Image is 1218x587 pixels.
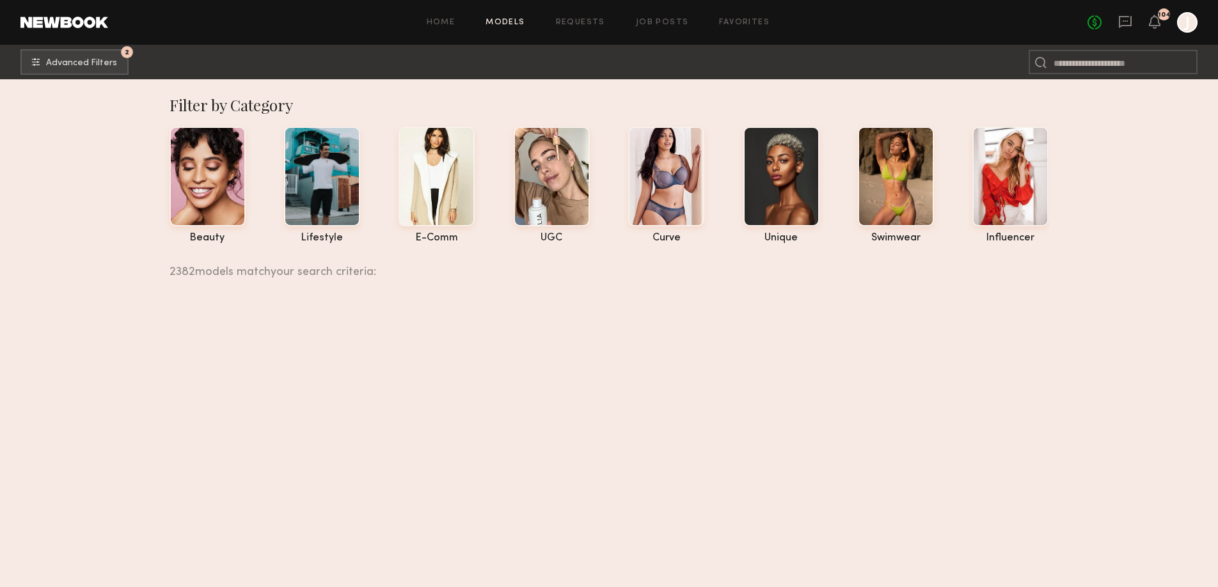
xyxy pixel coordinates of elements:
a: J [1177,12,1198,33]
div: UGC [514,233,590,244]
a: Requests [556,19,605,27]
span: 2 [125,49,129,55]
span: Advanced Filters [46,59,117,68]
div: e-comm [399,233,475,244]
a: Home [427,19,455,27]
div: beauty [170,233,246,244]
div: influencer [972,233,1048,244]
a: Favorites [719,19,770,27]
div: unique [743,233,819,244]
a: Job Posts [636,19,689,27]
div: curve [628,233,704,244]
button: 2Advanced Filters [20,49,129,75]
div: 2382 models match your search criteria: [170,251,1039,278]
a: Models [486,19,525,27]
div: swimwear [858,233,934,244]
div: 104 [1158,12,1171,19]
div: Filter by Category [170,95,1049,115]
div: lifestyle [284,233,360,244]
